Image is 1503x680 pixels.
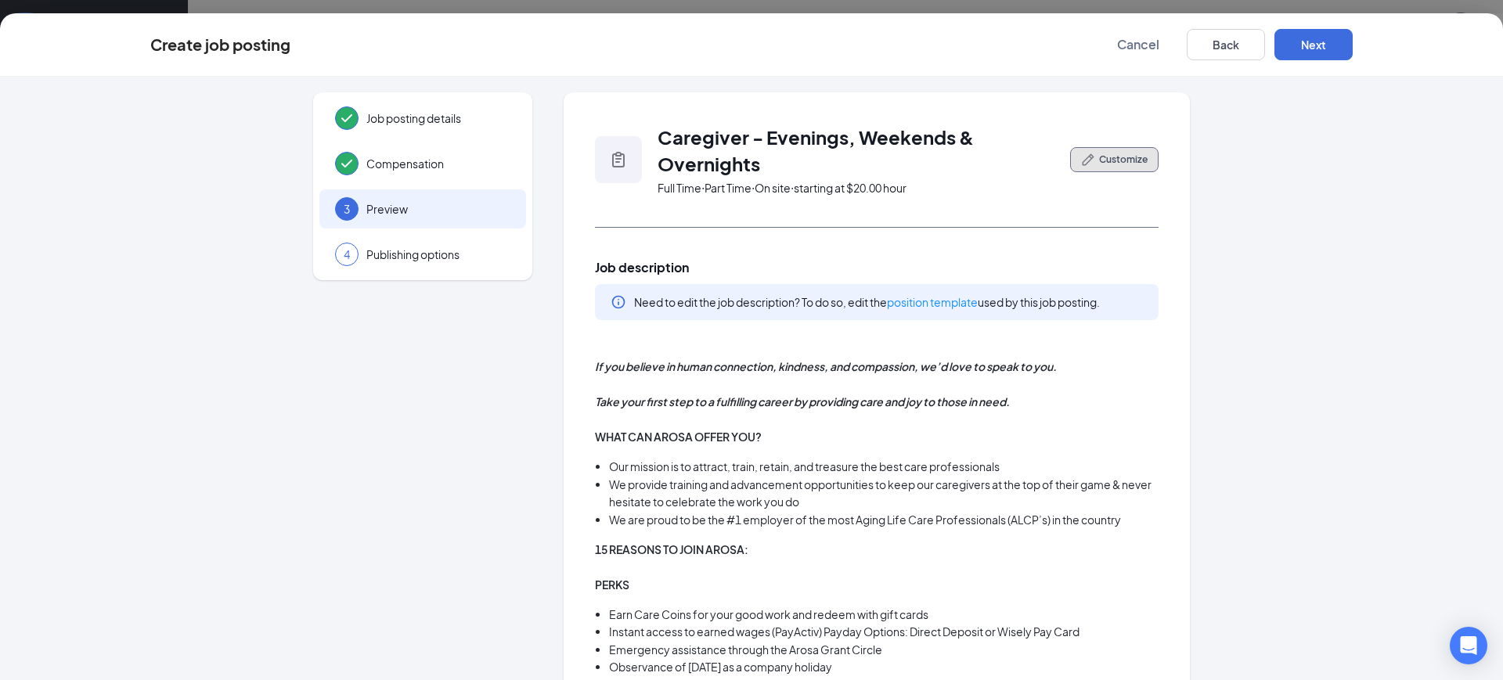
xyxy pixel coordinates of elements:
svg: Checkmark [337,109,356,128]
span: Compensation [366,156,510,171]
span: 4 [344,246,350,262]
span: ‧ On site [751,180,791,196]
span: Preview [366,201,510,217]
strong: PERKS [595,577,629,592]
span: ‧ starting at $20.00 hour [791,180,906,196]
button: Back [1187,29,1265,60]
button: Cancel [1099,29,1177,60]
em: Take your first step to a fulfilling career by providing care and joy to those in need. [595,394,1010,408]
svg: Info [611,294,626,310]
div: Open Intercom Messenger [1450,627,1487,664]
span: Cancel [1117,37,1159,52]
span: Need to edit the job description? To do so, edit the used by this job posting. [634,295,1100,309]
span: ‧ Part Time [701,180,751,196]
button: Next [1274,29,1353,60]
li: Our mission is to attract, train, retain, and treasure the best care professionals [609,458,1159,475]
em: If you believe in human connection, kindness, and compassion, we’d love to speak to you. [595,359,1057,373]
span: Job description [595,259,1159,276]
span: Caregiver - Evenings, Weekends & Overnights [658,125,974,175]
li: We are proud to be the #1 employer of the most Aging Life Care Professionals (ALCP’s) in the country [609,511,1159,528]
li: Earn Care Coins for your good work and redeem with gift cards [609,606,1159,623]
span: Publishing options [366,246,510,262]
span: Customize [1099,153,1148,167]
svg: PencilIcon [1082,153,1094,166]
li: Emergency assistance through the Arosa Grant Circle [609,641,1159,658]
li: We provide training and advancement opportunities to keep our caregivers at the top of their game... [609,476,1159,511]
span: 3 [344,201,350,217]
svg: Checkmark [337,154,356,173]
span: Job posting details [366,110,510,126]
li: Observance of [DATE] as a company holiday [609,658,1159,675]
span: Full Time [658,180,701,196]
li: Instant access to earned wages (PayActiv) Payday Options: Direct Deposit or Wisely Pay Card [609,623,1159,640]
div: Create job posting [150,36,290,53]
svg: Clipboard [609,150,628,169]
button: PencilIconCustomize [1070,147,1159,172]
strong: WHAT CAN AROSA OFFER YOU? [595,430,762,444]
a: position template [887,295,978,309]
strong: 15 REASONS TO JOIN AROSA: [595,542,748,556]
